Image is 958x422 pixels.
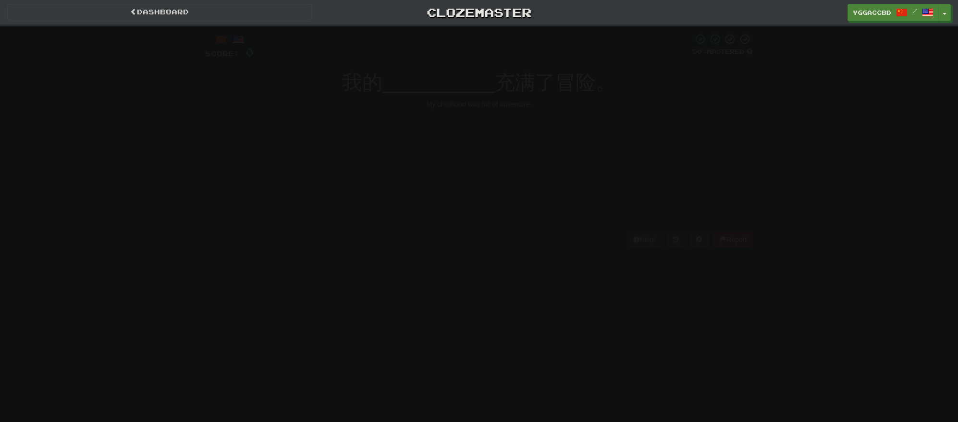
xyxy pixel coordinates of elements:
span: 充满了冒险。 [495,71,616,94]
span: 小费 [565,129,591,144]
div: / [205,33,254,45]
button: 4.翅膀 [486,171,664,213]
button: Round history (alt+y) [666,231,685,248]
span: 0 [304,25,312,37]
span: 0 [517,25,525,37]
span: 进步 [372,129,399,144]
a: Clozemaster [327,4,632,21]
span: 翅膀 [565,185,591,200]
small: 2 . [559,135,565,143]
span: / [912,8,917,14]
a: yggaccBD / [847,4,939,21]
a: Dashboard [7,4,312,20]
span: 我的 [342,71,382,94]
button: Help! [627,231,662,248]
span: yggaccBD [853,8,891,17]
span: Score: [205,49,240,58]
span: 50 [703,25,720,37]
span: 0 [246,46,254,58]
small: 3 . [367,191,372,198]
span: 50 % [692,48,707,55]
button: Report [713,231,753,248]
div: Mastered [692,48,753,56]
button: 2.小费 [486,116,664,157]
small: 1 . [367,135,372,143]
small: 4 . [559,191,565,198]
span: __________ [382,71,495,94]
div: My childhood was full of adventure. [205,99,753,109]
button: 1.进步 [294,116,472,157]
span: 童年 [372,185,399,200]
button: 3.童年 [294,171,472,213]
